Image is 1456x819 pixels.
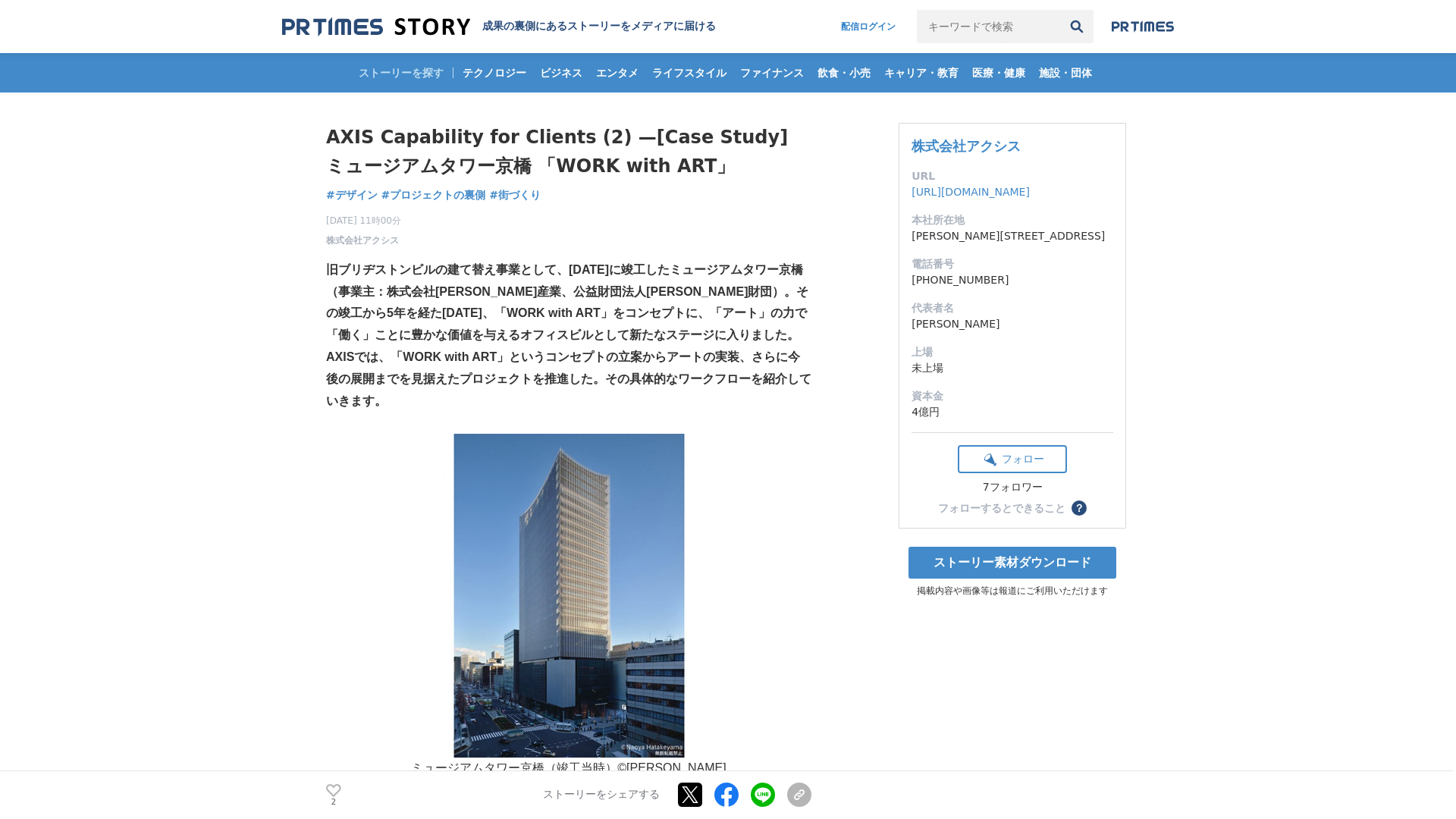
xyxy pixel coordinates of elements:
div: フォローするとできること [938,503,1065,513]
span: 医療・健康 [966,66,1031,80]
a: ライフスタイル [646,53,733,93]
img: thumbnail_f7baa5e0-9507-11f0-a3ac-3f37f5cef996.jpg [326,434,811,758]
span: エンタメ [590,66,645,80]
span: #街づくり [489,188,541,202]
a: 成果の裏側にあるストーリーをメディアに届ける 成果の裏側にあるストーリーをメディアに届ける [282,17,716,37]
span: 施設・団体 [1033,66,1098,80]
input: キーワードで検索 [917,10,1060,43]
a: 飲食・小売 [811,53,877,93]
button: 検索 [1060,10,1094,43]
span: ビジネス [534,66,588,80]
a: 株式会社アクシス [326,234,399,247]
a: ビジネス [534,53,588,93]
img: prtimes [1112,20,1174,33]
img: 成果の裏側にあるストーリーをメディアに届ける [282,17,470,37]
a: 配信ログイン [826,10,911,43]
h1: AXIS Capability for Clients (2) —[Case Study] ミュージアムタワー京橋 「WORK with ART」 [326,123,811,181]
p: 2 [326,799,341,806]
div: 7フォロワー [958,481,1067,494]
span: テクノロジー [457,66,532,80]
a: 株式会社アクシス [912,138,1021,154]
a: ストーリー素材ダウンロード [908,547,1116,579]
span: #デザイン [326,188,378,202]
dt: 上場 [912,344,1113,360]
dd: [PHONE_NUMBER] [912,272,1113,288]
span: ライフスタイル [646,66,733,80]
span: [DATE] 11時00分 [326,214,401,227]
a: 施設・団体 [1033,53,1098,93]
a: 医療・健康 [966,53,1031,93]
dt: 電話番号 [912,256,1113,272]
h2: 成果の裏側にあるストーリーをメディアに届ける [482,20,716,33]
a: エンタメ [590,53,645,93]
a: キャリア・教育 [878,53,965,93]
span: ？ [1074,503,1084,513]
p: 掲載内容や画像等は報道にご利用いただけます [899,585,1126,598]
a: #プロジェクトの裏側 [381,187,486,203]
p: ストーリーをシェアする [543,789,660,802]
dt: 代表者名 [912,300,1113,316]
span: #プロジェクトの裏側 [381,188,486,202]
dd: 未上場 [912,360,1113,376]
button: フォロー [958,445,1067,473]
a: #デザイン [326,187,378,203]
strong: 旧ブリヂストンビルの建て替え事業として、[DATE]に竣工したミュージアムタワー京橋（事業主：株式会社[PERSON_NAME]産業、公益財団法人[PERSON_NAME]財団）。その竣工から5... [326,263,808,341]
dd: [PERSON_NAME] [912,316,1113,332]
span: キャリア・教育 [878,66,965,80]
span: 飲食・小売 [811,66,877,80]
a: テクノロジー [457,53,532,93]
dt: URL [912,168,1113,184]
a: [URL][DOMAIN_NAME] [912,186,1030,198]
span: ファイナンス [734,66,810,80]
dd: [PERSON_NAME][STREET_ADDRESS] [912,228,1113,244]
a: ファイナンス [734,53,810,93]
a: #街づくり [489,187,541,203]
dd: 4億円 [912,404,1113,420]
p: ミュージアムタワー京橋（竣工当時）©︎[PERSON_NAME] [326,758,811,780]
dt: 本社所在地 [912,212,1113,228]
strong: AXISでは、「WORK with ART」というコンセプトの立案からアートの実装、さらに今後の展開までを見据えたプロジェクトを推進した。その具体的なワークフローを紹介していきます。 [326,350,811,407]
dt: 資本金 [912,388,1113,404]
button: ？ [1072,500,1087,516]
